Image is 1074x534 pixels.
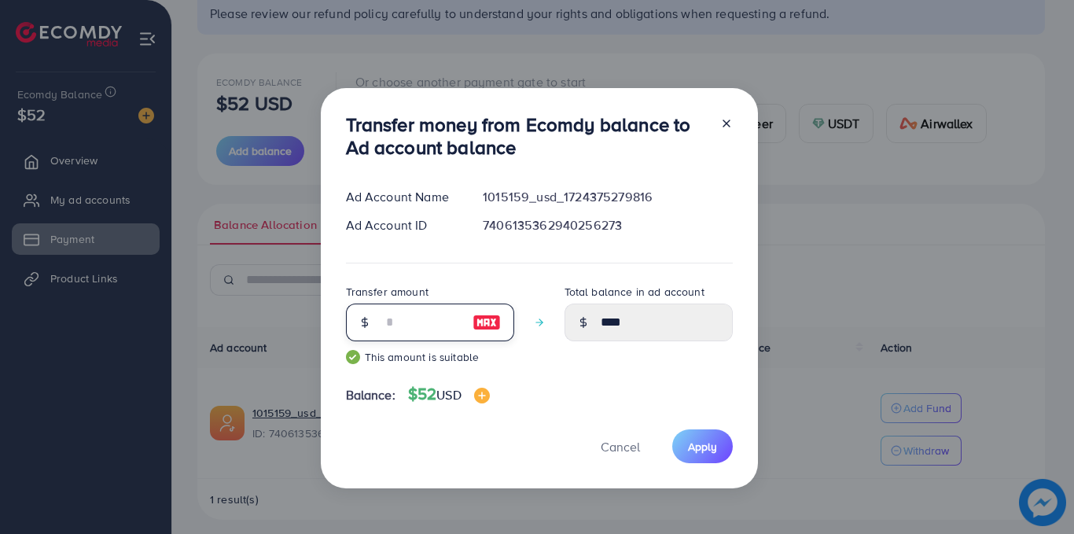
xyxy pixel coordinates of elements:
label: Transfer amount [346,284,428,300]
div: 7406135362940256273 [470,216,745,234]
div: Ad Account ID [333,216,471,234]
img: guide [346,350,360,364]
label: Total balance in ad account [565,284,704,300]
small: This amount is suitable [346,349,514,365]
span: Balance: [346,386,395,404]
span: USD [436,386,461,403]
h4: $52 [408,385,490,404]
img: image [473,313,501,332]
div: 1015159_usd_1724375279816 [470,188,745,206]
span: Cancel [601,438,640,455]
h3: Transfer money from Ecomdy balance to Ad account balance [346,113,708,159]
button: Apply [672,429,733,463]
img: image [474,388,490,403]
span: Apply [688,439,717,455]
button: Cancel [581,429,660,463]
div: Ad Account Name [333,188,471,206]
